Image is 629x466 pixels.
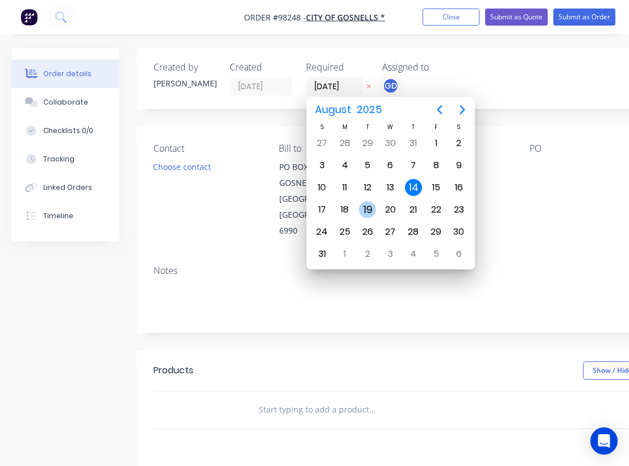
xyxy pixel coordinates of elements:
div: Sunday, August 17, 2025 [313,201,330,218]
div: M [333,122,356,132]
div: Monday, August 11, 2025 [336,179,353,196]
img: Factory [20,9,38,26]
div: Saturday, August 30, 2025 [450,223,467,240]
div: Friday, August 1, 2025 [428,135,445,152]
div: Friday, August 8, 2025 [428,157,445,174]
button: Submit as Order [553,9,615,26]
button: Previous page [428,98,451,121]
div: Linked Orders [43,182,92,193]
div: T [402,122,425,132]
div: Wednesday, August 13, 2025 [382,179,399,196]
button: Tracking [11,145,119,173]
div: Today, Thursday, August 14, 2025 [405,179,422,196]
div: F [425,122,448,132]
div: Friday, August 22, 2025 [428,201,445,218]
button: Close [423,9,479,26]
div: Tuesday, July 29, 2025 [359,135,376,152]
div: Thursday, July 31, 2025 [405,135,422,152]
div: Monday, August 18, 2025 [336,201,353,218]
div: PO BOX 662GOSNELLS, [GEOGRAPHIC_DATA], [GEOGRAPHIC_DATA], 6990 [270,159,383,239]
div: Required [306,62,369,73]
div: Tuesday, August 19, 2025 [359,201,376,218]
div: Tracking [43,154,75,164]
div: Tuesday, August 26, 2025 [359,223,376,240]
div: Wednesday, August 27, 2025 [382,223,399,240]
div: Monday, July 28, 2025 [336,135,353,152]
div: Thursday, August 7, 2025 [405,157,422,174]
button: Submit as Quote [485,9,548,26]
div: Monday, September 1, 2025 [336,246,353,263]
div: Friday, September 5, 2025 [428,246,445,263]
button: Linked Orders [11,173,119,202]
div: Saturday, August 23, 2025 [450,201,467,218]
div: Saturday, August 9, 2025 [450,157,467,174]
div: Bill to [279,143,386,154]
div: Created by [154,62,216,73]
span: August [312,99,354,120]
div: Assigned to [382,62,496,73]
div: Checklists 0/0 [43,126,93,136]
div: Tuesday, August 12, 2025 [359,179,376,196]
button: August2025 [308,99,389,120]
div: Sunday, August 3, 2025 [313,157,330,174]
button: Timeline [11,202,119,230]
button: Choose contact [147,159,217,174]
div: Tuesday, September 2, 2025 [359,246,376,263]
div: [PERSON_NAME] [154,77,216,89]
div: Monday, August 25, 2025 [336,223,353,240]
div: Sunday, July 27, 2025 [313,135,330,152]
div: T [356,122,379,132]
button: Checklists 0/0 [11,116,119,145]
div: Saturday, August 2, 2025 [450,135,467,152]
button: GD [382,77,399,94]
button: Order details [11,60,119,88]
div: Collaborate [43,97,88,107]
input: Start typing to add a product... [258,398,486,421]
a: CITY OF GOSNELLS * [306,12,385,23]
div: Thursday, September 4, 2025 [405,246,422,263]
div: Timeline [43,211,73,221]
div: Monday, August 4, 2025 [336,157,353,174]
div: Order details [43,69,92,79]
div: S [448,122,470,132]
div: Products [154,364,193,377]
div: Wednesday, September 3, 2025 [382,246,399,263]
div: Thursday, August 21, 2025 [405,201,422,218]
span: 2025 [354,99,384,120]
div: Wednesday, August 20, 2025 [382,201,399,218]
div: Sunday, August 24, 2025 [313,223,330,240]
div: PO BOX 662 [279,159,374,175]
div: Open Intercom Messenger [590,427,618,455]
button: Collaborate [11,88,119,116]
div: W [379,122,402,132]
div: Friday, August 29, 2025 [428,223,445,240]
div: Sunday, August 31, 2025 [313,246,330,263]
div: S [311,122,333,132]
div: Thursday, August 28, 2025 [405,223,422,240]
div: GOSNELLS, [GEOGRAPHIC_DATA], [GEOGRAPHIC_DATA], 6990 [279,175,374,239]
div: Created [230,62,292,73]
div: Contact [154,143,260,154]
div: Saturday, September 6, 2025 [450,246,467,263]
button: Next page [451,98,474,121]
div: Sunday, August 10, 2025 [313,179,330,196]
div: Wednesday, July 30, 2025 [382,135,399,152]
div: Tuesday, August 5, 2025 [359,157,376,174]
div: Wednesday, August 6, 2025 [382,157,399,174]
span: Order #98248 - [244,12,306,23]
div: Friday, August 15, 2025 [428,179,445,196]
div: Saturday, August 16, 2025 [450,179,467,196]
